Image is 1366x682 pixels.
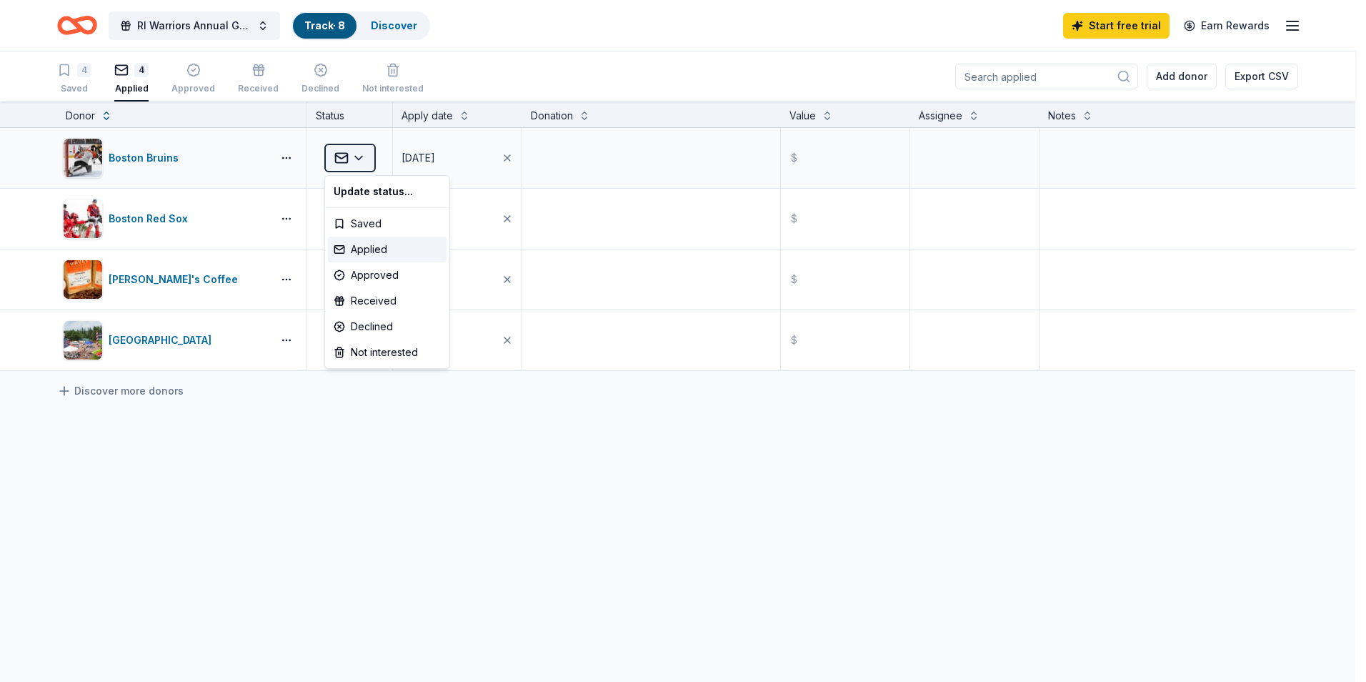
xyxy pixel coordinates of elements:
[328,288,447,314] div: Received
[328,340,447,365] div: Not interested
[328,237,447,262] div: Applied
[328,211,447,237] div: Saved
[328,262,447,288] div: Approved
[328,179,447,204] div: Update status...
[328,314,447,340] div: Declined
